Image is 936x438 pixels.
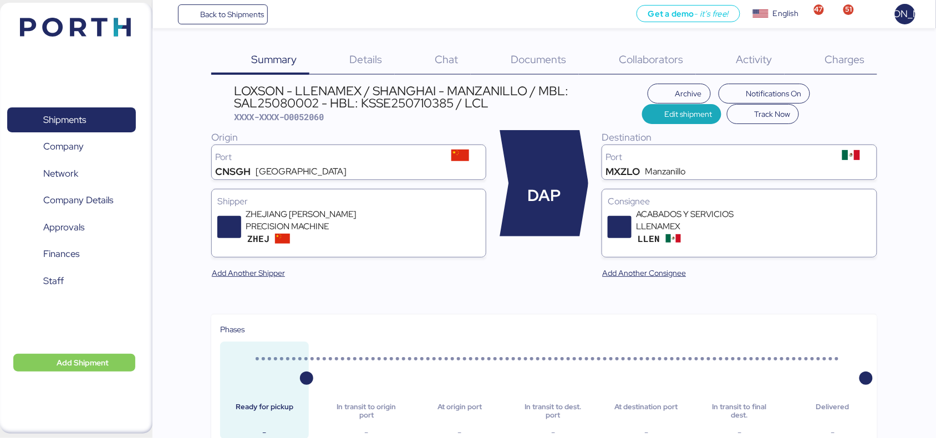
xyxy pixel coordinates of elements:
[7,215,136,240] a: Approvals
[43,273,64,289] span: Staff
[215,167,251,176] div: CNSGH
[13,354,135,372] button: Add Shipment
[212,266,285,280] span: Add Another Shipper
[736,52,772,66] span: Activity
[719,84,811,104] button: Notifications On
[220,323,868,336] div: Phases
[7,134,136,159] a: Company
[159,5,178,24] button: Menu
[7,269,136,294] a: Staff
[234,85,642,110] div: LOXSON - LLENAMEX / SHANGHAI - MANZANILLO / MBL: SAL25080002 - HBL: KSSE250710385 / LCL
[517,403,588,419] div: In transit to dest. port
[797,403,868,419] div: Delivered
[746,87,801,100] span: Notifications On
[43,219,84,235] span: Approvals
[7,161,136,187] a: Network
[211,130,487,145] div: Origin
[229,403,300,419] div: Ready for pickup
[178,4,268,24] a: Back to Shipments
[511,52,567,66] span: Documents
[648,84,711,104] button: Archive
[43,246,79,262] span: Finances
[7,241,136,267] a: Finances
[7,107,136,133] a: Shipments
[350,52,383,66] span: Details
[636,208,769,233] div: ACABADOS Y SERVICIOS LLENAMEX
[593,263,695,283] button: Add Another Consignee
[215,153,438,162] div: Port
[234,111,324,122] span: XXXX-XXXX-O0052060
[645,167,685,176] div: Manzanillo
[602,130,877,145] div: Destination
[727,104,800,124] button: Track Now
[527,184,561,208] span: DAP
[704,403,775,419] div: In transit to final dest.
[773,8,798,19] div: English
[256,167,347,176] div: [GEOGRAPHIC_DATA]
[608,195,871,208] div: Consignee
[203,263,294,283] button: Add Another Shipper
[435,52,459,66] span: Chat
[57,356,109,369] span: Add Shipment
[43,192,113,208] span: Company Details
[200,8,264,21] span: Back to Shipments
[619,52,684,66] span: Collaborators
[331,403,402,419] div: In transit to origin port
[246,208,379,233] div: ZHEJIANG [PERSON_NAME] PRECISION MACHINE
[611,403,682,419] div: At destination port
[424,403,495,419] div: At origin port
[43,166,78,182] span: Network
[606,153,828,162] div: Port
[252,52,297,66] span: Summary
[754,107,790,121] span: Track Now
[675,87,702,100] span: Archive
[43,112,86,128] span: Shipments
[665,107,713,121] span: Edit shipment
[606,167,640,176] div: MXZLO
[642,104,721,124] button: Edit shipment
[43,138,84,154] span: Company
[7,188,136,213] a: Company Details
[217,195,481,208] div: Shipper
[825,52,865,66] span: Charges
[602,266,686,280] span: Add Another Consignee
